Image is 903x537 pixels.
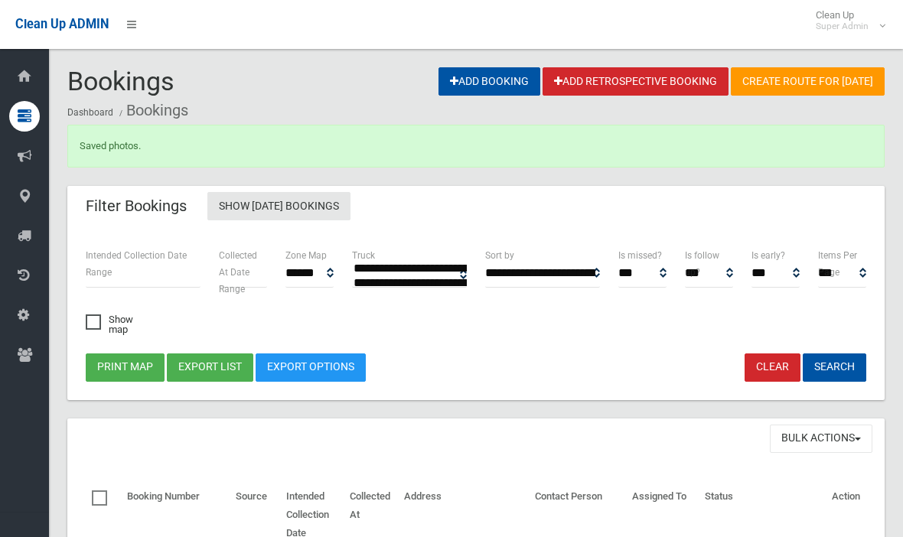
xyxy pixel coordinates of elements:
span: Clean Up [808,9,884,32]
span: Clean Up ADMIN [15,17,109,31]
a: Add Booking [438,67,540,96]
a: Dashboard [67,107,113,118]
a: Show [DATE] Bookings [207,192,350,220]
a: Add Retrospective Booking [543,67,729,96]
small: Super Admin [816,21,869,32]
a: Create route for [DATE] [731,67,885,96]
span: Show map [86,314,134,334]
button: Export list [167,353,253,382]
label: Truck [352,247,375,264]
button: Print map [86,353,165,382]
span: Bookings [67,66,174,96]
button: Bulk Actions [770,425,872,453]
li: Bookings [116,96,188,125]
a: Clear [745,353,800,382]
div: Saved photos. [67,125,885,168]
header: Filter Bookings [67,191,205,221]
a: Export Options [256,353,366,382]
button: Search [803,353,866,382]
